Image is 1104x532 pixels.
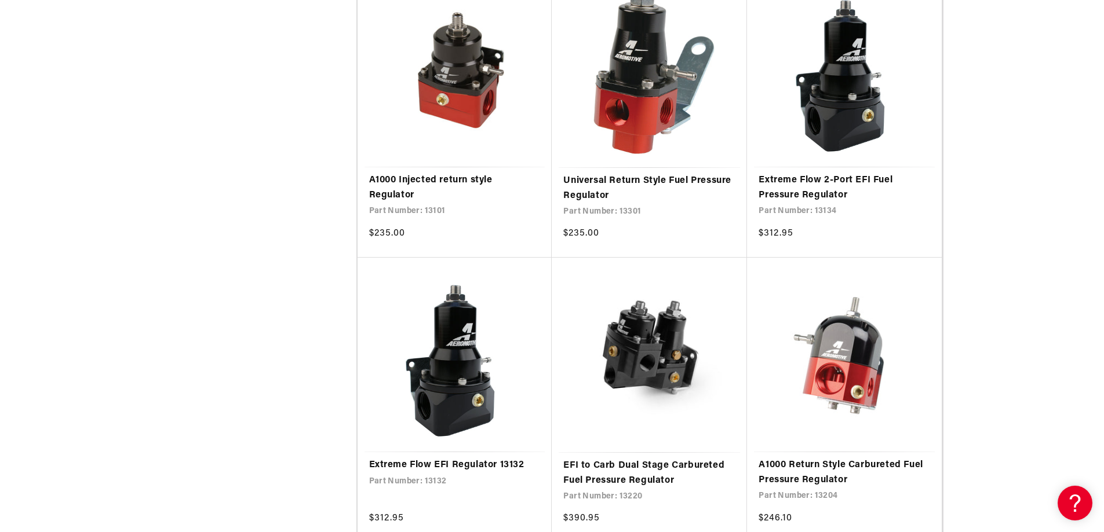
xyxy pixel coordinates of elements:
a: Extreme Flow EFI Regulator 13132 [369,458,541,473]
a: Extreme Flow 2-Port EFI Fuel Pressure Regulator [759,173,930,203]
a: A1000 Return Style Carbureted Fuel Pressure Regulator [759,458,930,487]
a: A1000 Injected return style Regulator [369,173,541,203]
a: EFI to Carb Dual Stage Carbureted Fuel Pressure Regulator [563,458,735,488]
a: Universal Return Style Fuel Pressure Regulator [563,174,735,203]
